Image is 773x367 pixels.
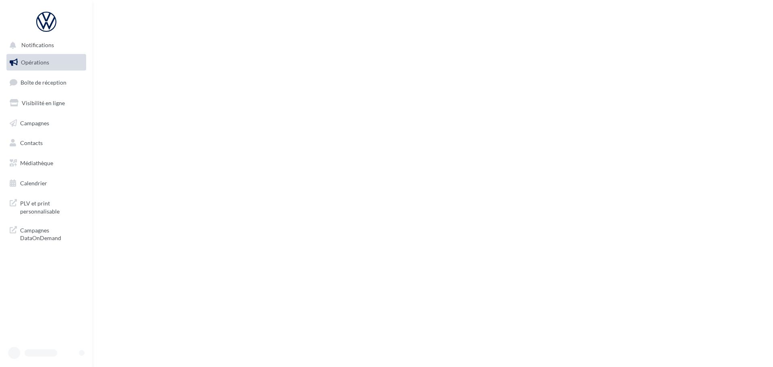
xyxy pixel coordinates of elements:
span: Opérations [21,59,49,66]
span: Calendrier [20,180,47,187]
span: Contacts [20,139,43,146]
a: Visibilité en ligne [5,95,88,112]
a: PLV et print personnalisable [5,195,88,218]
a: Contacts [5,135,88,151]
span: Visibilité en ligne [22,100,65,106]
a: Campagnes [5,115,88,132]
a: Boîte de réception [5,74,88,91]
a: Calendrier [5,175,88,192]
span: Campagnes [20,119,49,126]
a: Médiathèque [5,155,88,172]
span: PLV et print personnalisable [20,198,83,215]
span: Médiathèque [20,160,53,166]
a: Opérations [5,54,88,71]
span: Notifications [21,42,54,49]
span: Boîte de réception [21,79,66,86]
a: Campagnes DataOnDemand [5,222,88,245]
span: Campagnes DataOnDemand [20,225,83,242]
